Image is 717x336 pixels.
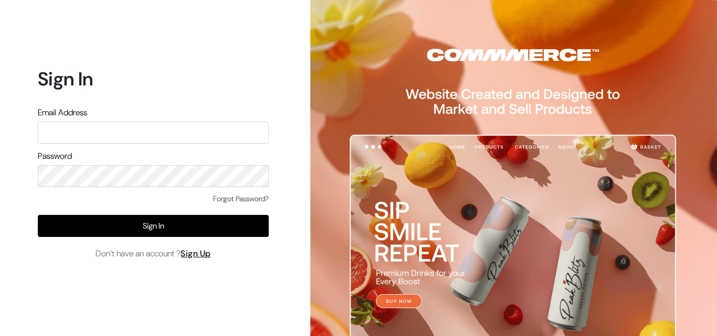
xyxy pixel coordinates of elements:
span: Don’t have an account ? [96,247,211,260]
button: Sign In [38,215,269,237]
label: Password [38,150,72,162]
h1: Sign In [38,68,269,90]
a: Sign Up [181,248,211,259]
a: Forgot Password? [213,193,269,204]
label: Email Address [38,106,87,119]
